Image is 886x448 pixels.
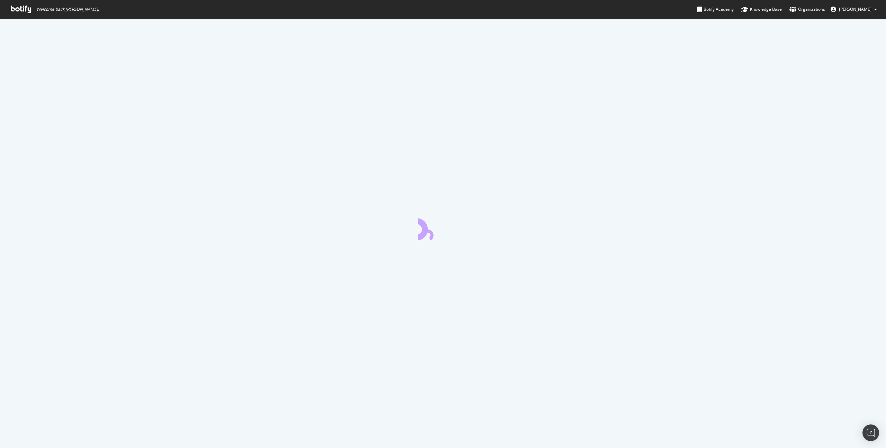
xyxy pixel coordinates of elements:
[862,424,879,441] div: Open Intercom Messenger
[839,6,871,12] span: Stéphane Mennesson
[789,6,825,13] div: Organizations
[825,4,883,15] button: [PERSON_NAME]
[697,6,734,13] div: Botify Academy
[36,7,99,12] span: Welcome back, [PERSON_NAME] !
[741,6,782,13] div: Knowledge Base
[418,215,468,240] div: animation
